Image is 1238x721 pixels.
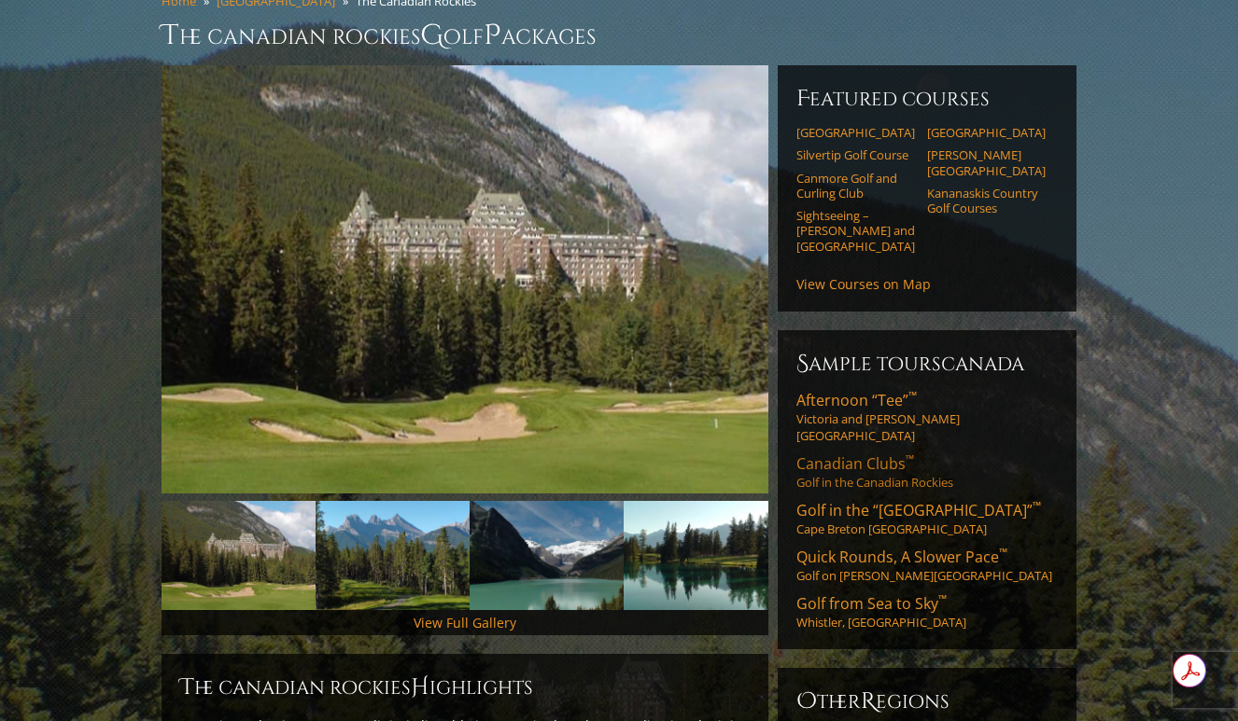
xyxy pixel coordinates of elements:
h6: Sample ToursCanada [796,349,1058,379]
sup: ™ [938,591,947,607]
h6: ther egions [796,686,1058,716]
span: O [796,686,817,716]
a: Afternoon “Tee”™Victoria and [PERSON_NAME][GEOGRAPHIC_DATA] [796,390,1058,444]
span: Golf in the “[GEOGRAPHIC_DATA]” [796,500,1041,520]
span: Golf from Sea to Sky [796,593,947,614]
span: Quick Rounds, A Slower Pace [796,547,1007,567]
a: Golf from Sea to Sky™Whistler, [GEOGRAPHIC_DATA] [796,593,1058,631]
a: [GEOGRAPHIC_DATA] [796,125,915,140]
h1: The Canadian Rockies olf ackages [162,17,1076,54]
sup: ™ [1033,498,1041,514]
span: Canadian Clubs [796,453,914,474]
h6: Featured Courses [796,84,1058,114]
a: Sightseeing – [PERSON_NAME] and [GEOGRAPHIC_DATA] [796,208,915,254]
span: R [861,686,876,716]
a: Quick Rounds, A Slower Pace™Golf on [PERSON_NAME][GEOGRAPHIC_DATA] [796,547,1058,584]
a: View Full Gallery [414,614,516,631]
span: G [420,17,443,54]
a: Kananaskis Country Golf Courses [927,186,1046,216]
a: [GEOGRAPHIC_DATA] [927,125,1046,140]
h2: The Canadian Rockies ighlights [180,672,750,702]
sup: ™ [908,388,917,404]
a: [PERSON_NAME][GEOGRAPHIC_DATA] [927,147,1046,178]
a: View Courses on Map [796,275,931,293]
span: H [411,672,429,702]
span: P [484,17,501,54]
a: Golf in the “[GEOGRAPHIC_DATA]”™Cape Breton [GEOGRAPHIC_DATA] [796,500,1058,537]
a: Canmore Golf and Curling Club [796,171,915,201]
sup: ™ [906,451,914,467]
sup: ™ [999,545,1007,561]
a: Canadian Clubs™Golf in the Canadian Rockies [796,453,1058,491]
a: Silvertip Golf Course [796,147,915,162]
span: Afternoon “Tee” [796,390,917,410]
